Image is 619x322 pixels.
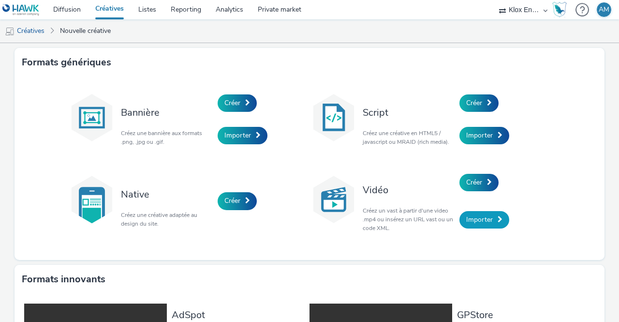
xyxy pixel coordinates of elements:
[218,94,257,112] a: Créer
[218,192,257,210] a: Créer
[121,129,213,146] p: Créez une bannière aux formats .png, .jpg ou .gif.
[121,188,213,201] h3: Native
[363,184,455,197] h3: Vidéo
[599,2,609,17] div: AM
[459,127,509,144] a: Importer
[224,196,240,205] span: Créer
[55,19,116,43] a: Nouvelle créative
[224,131,251,140] span: Importer
[363,206,455,232] p: Créez un vast à partir d'une video .mp4 ou insérez un URL vast ou un code XML.
[309,93,358,142] img: code.svg
[218,127,267,144] a: Importer
[552,2,571,17] a: Hawk Academy
[457,308,590,322] h3: GPStore
[121,211,213,228] p: Créez une créative adaptée au design du site.
[363,129,455,146] p: Créez une créative en HTML5 / javascript ou MRAID (rich media).
[459,174,499,191] a: Créer
[172,308,305,322] h3: AdSpot
[363,106,455,119] h3: Script
[22,55,111,70] h3: Formats génériques
[224,98,240,107] span: Créer
[466,98,482,107] span: Créer
[466,131,493,140] span: Importer
[466,215,493,224] span: Importer
[552,2,567,17] img: Hawk Academy
[22,272,105,287] h3: Formats innovants
[2,4,40,16] img: undefined Logo
[68,175,116,224] img: native.svg
[459,94,499,112] a: Créer
[459,211,509,229] a: Importer
[466,178,482,187] span: Créer
[121,106,213,119] h3: Bannière
[68,93,116,142] img: banner.svg
[5,27,15,36] img: mobile
[309,175,358,224] img: video.svg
